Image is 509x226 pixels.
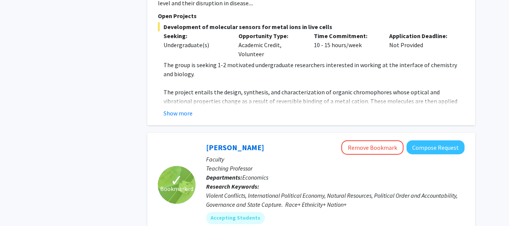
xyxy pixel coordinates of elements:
[164,31,228,40] p: Seeking:
[407,140,465,154] button: Compose Request to Melvin Ayogu
[389,31,453,40] p: Application Deadline:
[206,183,259,190] b: Research Keywords:
[170,177,183,184] span: ✓
[160,184,193,193] span: Bookmarked
[314,31,378,40] p: Time Commitment:
[158,11,465,20] p: Open Projects
[206,164,465,173] p: Teaching Professor
[206,212,265,224] mat-chip: Accepting Students
[242,174,268,181] span: Economics
[384,31,459,58] div: Not Provided
[233,31,308,58] div: Academic Credit, Volunteer
[164,88,465,124] p: The project entails the design, synthesis, and characterization of organic chromophores whose opt...
[206,191,465,209] div: Violent Conflicts, International Political Economy, Natural Resources, Political Order and Accoun...
[206,174,242,181] b: Departments:
[206,155,465,164] p: Faculty
[164,40,228,49] div: Undergraduate(s)
[308,31,384,58] div: 10 - 15 hours/week
[206,143,264,152] a: [PERSON_NAME]
[164,109,193,118] button: Show more
[164,60,465,78] p: The group is seeking 1-2 motivated undergraduate researchers interested in working at the interfa...
[341,140,404,155] button: Remove Bookmark
[238,31,303,40] p: Opportunity Type:
[6,192,32,220] iframe: Chat
[158,22,465,31] span: Development of molecular sensors for metal ions in live cells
